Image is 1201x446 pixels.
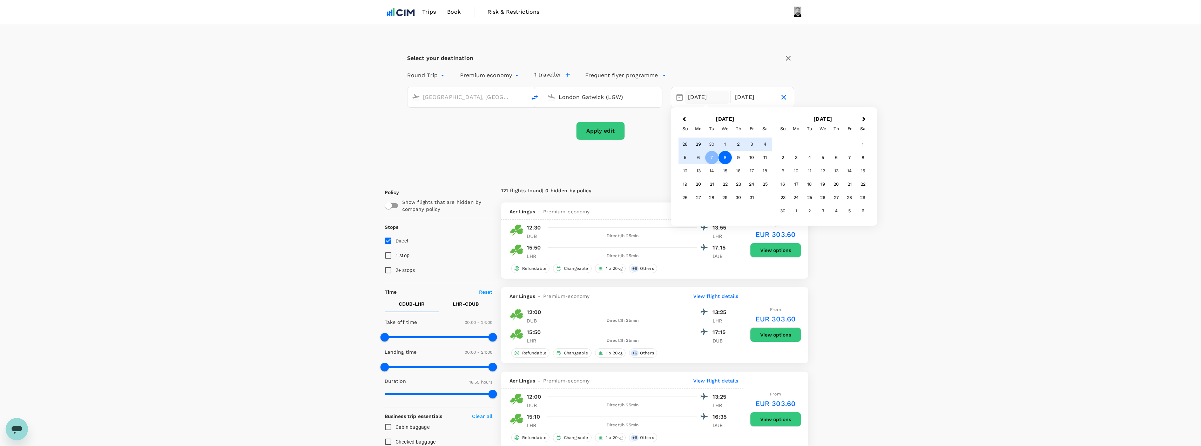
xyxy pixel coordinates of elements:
span: 1 stop [396,253,410,258]
span: Premium-economy [543,293,589,300]
div: +6Others [629,264,657,273]
p: 13:25 [713,308,730,317]
div: [DATE] [685,91,729,104]
div: Thursday [830,122,843,135]
span: - [535,293,543,300]
div: Choose Tuesday, November 4th, 2025 [803,151,816,164]
div: Direct , 1h 25min [548,337,697,344]
span: Checked baggage [396,439,436,445]
p: 15:50 [527,244,541,252]
div: Choose Sunday, October 12th, 2025 [679,164,692,178]
div: Choose Sunday, November 30th, 2025 [776,204,790,218]
p: 12:00 [527,393,541,401]
div: Choose Monday, October 20th, 2025 [692,178,705,191]
div: Premium economy [460,70,520,81]
div: Choose Monday, November 24th, 2025 [790,191,803,204]
span: Refundable [519,350,549,356]
p: DUB [713,422,730,429]
span: 2+ stops [396,267,415,273]
div: Choose Wednesday, November 26th, 2025 [816,191,830,204]
div: Choose Sunday, October 19th, 2025 [679,178,692,191]
p: 15:10 [527,413,540,421]
div: Choose Saturday, October 25th, 2025 [758,178,772,191]
span: Others [637,435,657,441]
div: Choose Monday, December 1st, 2025 [790,204,803,218]
img: EI [510,412,524,426]
p: 15:50 [527,328,541,337]
div: Refundable [511,264,550,273]
div: Choose Monday, November 3rd, 2025 [790,151,803,164]
div: Month November, 2025 [776,138,870,218]
div: Choose Saturday, November 8th, 2025 [856,151,870,164]
div: Choose Tuesday, November 11th, 2025 [803,164,816,178]
div: Direct , 1h 25min [548,317,697,324]
div: Tuesday [803,122,816,135]
img: EI [510,392,524,406]
span: Premium-economy [543,208,589,215]
div: Choose Friday, December 5th, 2025 [843,204,856,218]
div: Choose Saturday, October 18th, 2025 [758,164,772,178]
div: Friday [745,122,758,135]
div: Choose Wednesday, October 15th, 2025 [718,164,732,178]
div: Choose Friday, November 14th, 2025 [843,164,856,178]
div: Wednesday [718,122,732,135]
span: - [535,208,543,215]
p: Reset [479,288,493,295]
div: 1 x 20kg [595,348,626,358]
div: Choose Wednesday, November 12th, 2025 [816,164,830,178]
span: Aer Lingus [510,293,535,300]
p: Clear all [472,413,492,420]
span: From [770,222,781,227]
p: Landing time [385,348,417,355]
div: Choose Monday, November 17th, 2025 [790,178,803,191]
div: Choose Thursday, October 2nd, 2025 [732,138,745,151]
span: 18.55 hours [469,380,493,385]
div: Choose Sunday, November 23rd, 2025 [776,191,790,204]
input: Depart from [423,92,512,102]
p: DUB [527,402,544,409]
p: LHR [527,253,544,260]
div: Refundable [511,433,550,442]
div: Choose Tuesday, October 28th, 2025 [705,191,718,204]
div: Choose Saturday, November 15th, 2025 [856,164,870,178]
div: Choose Tuesday, September 30th, 2025 [705,138,718,151]
strong: Stops [385,224,399,230]
div: Choose Thursday, December 4th, 2025 [830,204,843,218]
p: View flight details [693,293,738,300]
p: LHR [527,337,544,344]
span: Trips [422,8,436,16]
span: Direct [396,238,409,244]
p: LHR [713,402,730,409]
div: Choose Sunday, September 28th, 2025 [679,138,692,151]
div: Tuesday [705,122,718,135]
span: - [535,377,543,384]
div: Choose Friday, October 17th, 2025 [745,164,758,178]
div: Choose Saturday, November 22nd, 2025 [856,178,870,191]
div: Choose Thursday, November 20th, 2025 [830,178,843,191]
img: EI [510,308,524,322]
span: Book [447,8,461,16]
button: View options [750,243,801,258]
div: Changeable [553,433,592,442]
div: Monday [692,122,705,135]
input: Going to [559,92,647,102]
p: 12:00 [527,308,541,317]
p: DUB [713,253,730,260]
div: Choose Saturday, October 11th, 2025 [758,151,772,164]
div: 1 x 20kg [595,433,626,442]
div: Choose Saturday, November 29th, 2025 [856,191,870,204]
p: LHR [527,422,544,429]
div: 121 flights found | 0 hidden by policy [501,187,655,195]
button: Next Month [859,114,870,125]
div: Choose Friday, October 31st, 2025 [745,191,758,204]
div: Choose Sunday, October 26th, 2025 [679,191,692,204]
strong: Business trip essentials [385,413,443,419]
div: Select your destination [407,53,473,63]
div: Choose Sunday, November 9th, 2025 [776,164,790,178]
div: Choose Wednesday, November 5th, 2025 [816,151,830,164]
span: Aer Lingus [510,377,535,384]
div: Choose Friday, October 3rd, 2025 [745,138,758,151]
div: Monday [790,122,803,135]
p: Show flights that are hidden by company policy [402,199,488,213]
div: Choose Wednesday, October 8th, 2025 [718,151,732,164]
